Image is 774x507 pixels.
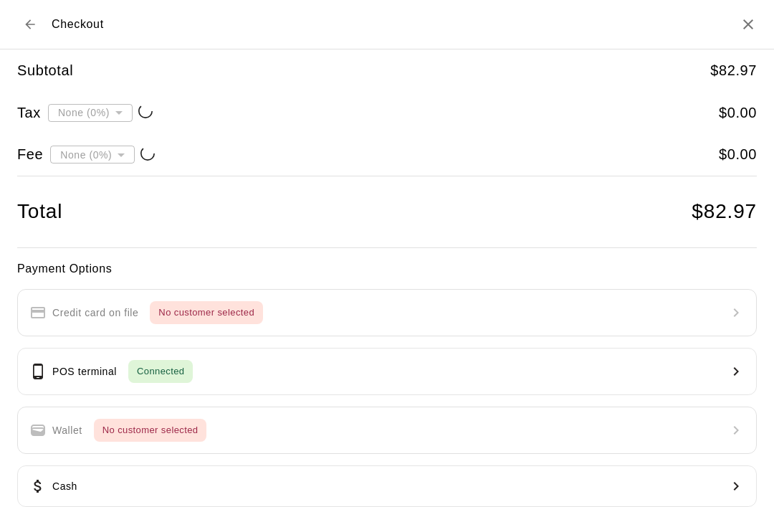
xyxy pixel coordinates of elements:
h5: Fee [17,145,43,164]
div: None (0%) [50,141,135,168]
h5: Subtotal [17,61,73,80]
p: Cash [52,479,77,494]
div: Checkout [17,11,104,37]
h5: $ 0.00 [719,145,757,164]
span: Connected [128,364,193,380]
h5: $ 82.97 [710,61,757,80]
h4: $ 82.97 [692,199,757,224]
button: Back to cart [17,11,43,37]
button: Close [740,16,757,33]
div: None (0%) [48,99,133,125]
h6: Payment Options [17,260,757,278]
h5: $ 0.00 [719,103,757,123]
p: POS terminal [52,364,117,379]
h5: Tax [17,103,41,123]
button: Cash [17,465,757,507]
h4: Total [17,199,62,224]
button: POS terminalConnected [17,348,757,395]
